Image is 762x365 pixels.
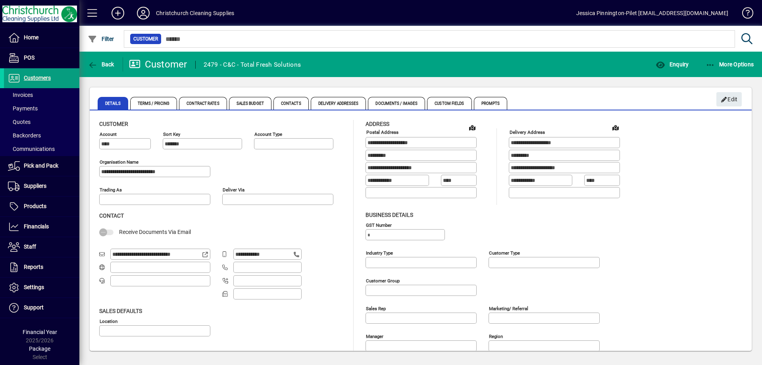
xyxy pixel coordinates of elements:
span: Back [88,61,114,68]
span: Support [24,304,44,311]
button: Enquiry [654,57,691,71]
span: Customer [133,35,158,43]
mat-label: Customer group [366,278,400,283]
button: Back [86,57,116,71]
mat-label: GST Number [366,222,392,228]
a: Communications [4,142,79,156]
span: Business details [366,212,413,218]
span: Customers [24,75,51,81]
span: Custom Fields [427,97,471,110]
span: Invoices [8,92,33,98]
mat-label: Manager [366,333,383,339]
span: More Options [706,61,754,68]
span: Suppliers [24,183,46,189]
span: Quotes [8,119,31,125]
span: Enquiry [656,61,689,68]
span: Communications [8,146,55,152]
span: Payments [8,105,38,112]
span: Filter [88,36,114,42]
mat-label: Account Type [254,131,282,137]
span: Address [366,121,389,127]
button: Filter [86,32,116,46]
mat-label: Trading as [100,187,122,193]
mat-label: Sales rep [366,305,386,311]
div: Christchurch Cleaning Supplies [156,7,234,19]
button: Edit [716,92,742,106]
mat-label: Sort key [163,131,180,137]
mat-label: Account [100,131,117,137]
span: Settings [24,284,44,290]
mat-label: Customer type [489,250,520,255]
span: Financial Year [23,329,57,335]
button: Add [105,6,131,20]
mat-label: Location [100,318,117,324]
a: Backorders [4,129,79,142]
a: Support [4,298,79,318]
a: POS [4,48,79,68]
a: Reports [4,257,79,277]
mat-label: Region [489,333,503,339]
mat-label: Organisation name [100,159,139,165]
span: POS [24,54,35,61]
span: Package [29,346,50,352]
a: Products [4,197,79,216]
mat-label: Industry type [366,250,393,255]
a: Payments [4,102,79,115]
app-page-header-button: Back [79,57,123,71]
button: More Options [704,57,756,71]
a: View on map [466,121,479,134]
a: Staff [4,237,79,257]
span: Contact [99,212,124,219]
span: Customer [99,121,128,127]
span: Reports [24,264,43,270]
div: 2479 - C&C - Total Fresh Solutions [204,58,301,71]
span: Contract Rates [179,97,227,110]
span: Sales Budget [229,97,271,110]
a: Invoices [4,88,79,102]
button: Profile [131,6,156,20]
div: Customer [129,58,187,71]
span: Details [98,97,128,110]
span: Delivery Addresses [311,97,366,110]
span: Receive Documents Via Email [119,229,191,235]
a: Quotes [4,115,79,129]
span: Home [24,34,38,41]
span: Documents / Images [368,97,425,110]
a: Settings [4,278,79,297]
a: Financials [4,217,79,237]
span: Contacts [273,97,309,110]
span: Prompts [474,97,508,110]
span: Products [24,203,46,209]
a: View on map [609,121,622,134]
a: Suppliers [4,176,79,196]
a: Knowledge Base [736,2,752,27]
div: Jessica Pinnington-Pilet [EMAIL_ADDRESS][DOMAIN_NAME] [576,7,728,19]
span: Pick and Pack [24,162,58,169]
mat-label: Marketing/ Referral [489,305,528,311]
span: Sales defaults [99,308,142,314]
span: Backorders [8,132,41,139]
a: Home [4,28,79,48]
mat-label: Deliver via [223,187,244,193]
span: Terms / Pricing [130,97,177,110]
span: Financials [24,223,49,230]
span: Edit [721,93,738,106]
a: Pick and Pack [4,156,79,176]
span: Staff [24,243,36,250]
